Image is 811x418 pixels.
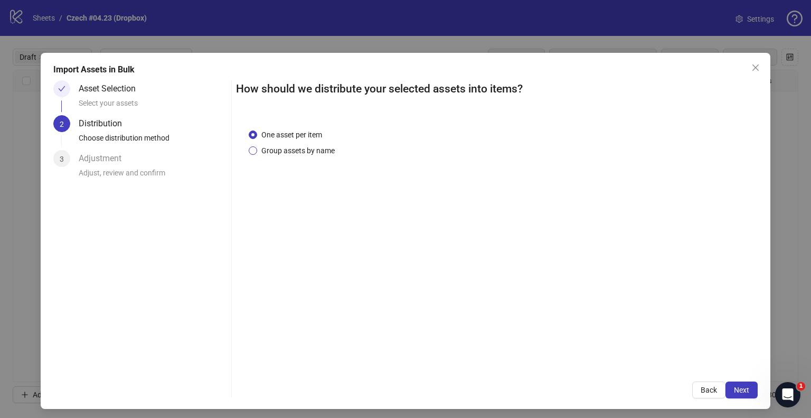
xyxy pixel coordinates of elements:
span: Back [701,386,717,394]
h2: How should we distribute your selected assets into items? [236,80,758,98]
span: Group assets by name [257,145,339,156]
span: 1 [797,382,805,391]
button: Back [692,382,725,398]
span: One asset per item [257,129,326,141]
span: close [751,63,760,72]
div: Adjustment [79,150,130,167]
button: Next [725,382,758,398]
div: Choose distribution method [79,132,227,150]
div: Select your assets [79,97,227,115]
div: Distribution [79,115,130,132]
div: Asset Selection [79,80,144,97]
div: Import Assets in Bulk [53,63,758,76]
button: Close [747,59,764,76]
span: Next [734,386,749,394]
span: 2 [60,120,64,128]
span: 3 [60,155,64,163]
div: Adjust, review and confirm [79,167,227,185]
iframe: Intercom live chat [775,382,800,407]
span: check [58,85,65,92]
